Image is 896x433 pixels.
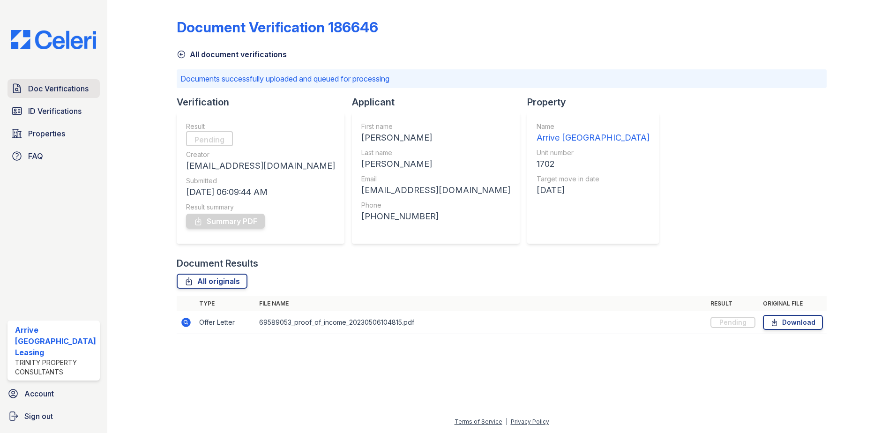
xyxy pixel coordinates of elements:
[361,210,510,223] div: [PHONE_NUMBER]
[537,131,650,144] div: Arrive [GEOGRAPHIC_DATA]
[7,124,100,143] a: Properties
[28,128,65,139] span: Properties
[506,418,508,425] div: |
[186,150,335,159] div: Creator
[352,96,527,109] div: Applicant
[7,102,100,120] a: ID Verifications
[707,296,759,311] th: Result
[15,358,96,377] div: Trinity Property Consultants
[255,311,707,334] td: 69589053_proof_of_income_20230506104815.pdf
[195,311,255,334] td: Offer Letter
[186,122,335,131] div: Result
[361,201,510,210] div: Phone
[361,157,510,171] div: [PERSON_NAME]
[186,176,335,186] div: Submitted
[527,96,666,109] div: Property
[177,49,287,60] a: All document verifications
[537,174,650,184] div: Target move in date
[361,148,510,157] div: Last name
[28,150,43,162] span: FAQ
[177,274,247,289] a: All originals
[177,96,352,109] div: Verification
[361,122,510,131] div: First name
[177,257,258,270] div: Document Results
[4,30,104,49] img: CE_Logo_Blue-a8612792a0a2168367f1c8372b55b34899dd931a85d93a1a3d3e32e68fde9ad4.png
[24,388,54,399] span: Account
[15,324,96,358] div: Arrive [GEOGRAPHIC_DATA] Leasing
[28,105,82,117] span: ID Verifications
[255,296,707,311] th: File name
[759,296,827,311] th: Original file
[7,147,100,165] a: FAQ
[4,407,104,426] a: Sign out
[186,131,233,146] div: Pending
[511,418,549,425] a: Privacy Policy
[180,73,823,84] p: Documents successfully uploaded and queued for processing
[186,159,335,172] div: [EMAIL_ADDRESS][DOMAIN_NAME]
[763,315,823,330] a: Download
[537,148,650,157] div: Unit number
[7,79,100,98] a: Doc Verifications
[537,122,650,131] div: Name
[710,317,755,328] div: Pending
[537,184,650,197] div: [DATE]
[186,186,335,199] div: [DATE] 06:09:44 AM
[186,202,335,212] div: Result summary
[4,384,104,403] a: Account
[361,184,510,197] div: [EMAIL_ADDRESS][DOMAIN_NAME]
[455,418,502,425] a: Terms of Service
[537,157,650,171] div: 1702
[177,19,378,36] div: Document Verification 186646
[24,411,53,422] span: Sign out
[361,174,510,184] div: Email
[537,122,650,144] a: Name Arrive [GEOGRAPHIC_DATA]
[195,296,255,311] th: Type
[361,131,510,144] div: [PERSON_NAME]
[28,83,89,94] span: Doc Verifications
